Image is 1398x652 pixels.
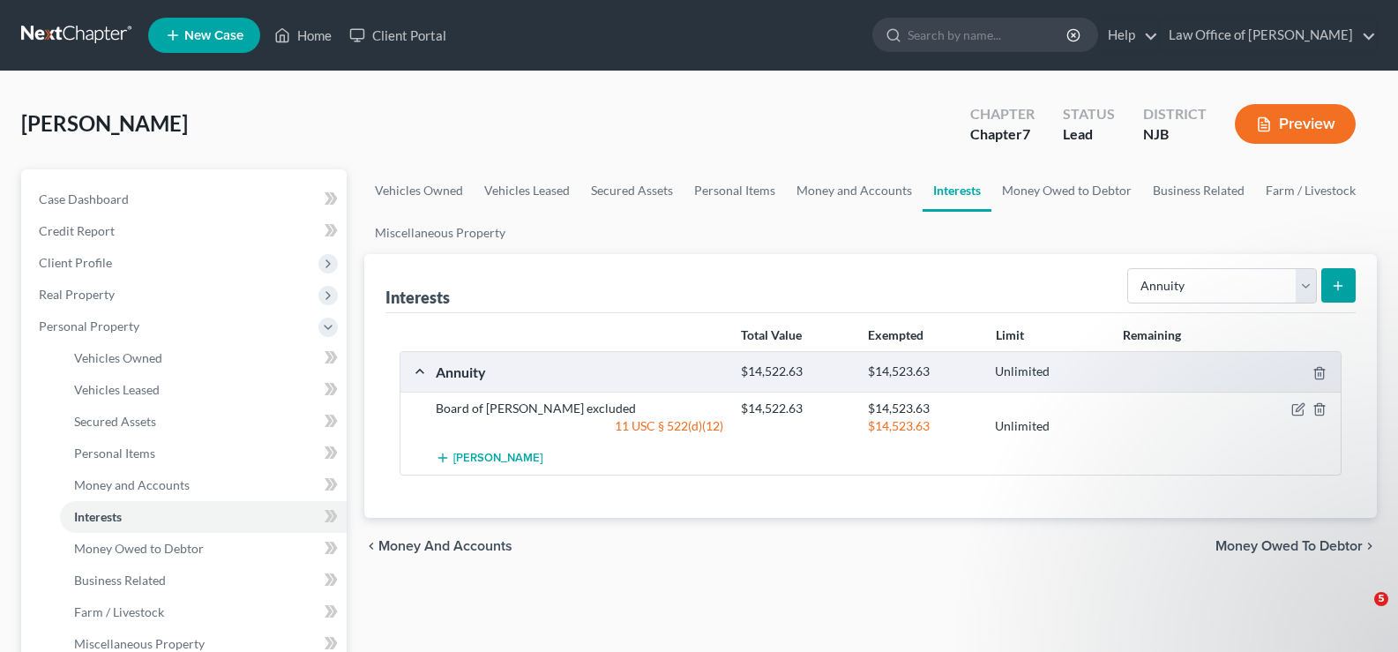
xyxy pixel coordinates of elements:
[580,169,684,212] a: Secured Assets
[986,363,1113,380] div: Unlimited
[74,573,166,588] span: Business Related
[1338,592,1380,634] iframe: Intercom live chat
[340,19,455,51] a: Client Portal
[74,636,205,651] span: Miscellaneous Property
[21,110,188,136] span: [PERSON_NAME]
[60,533,347,565] a: Money Owed to Debtor
[427,417,732,435] div: 11 USC § 522(d)(12)
[39,191,129,206] span: Case Dashboard
[25,184,347,215] a: Case Dashboard
[970,124,1035,145] div: Chapter
[1143,104,1207,124] div: District
[1063,104,1115,124] div: Status
[265,19,340,51] a: Home
[74,477,190,492] span: Money and Accounts
[74,382,160,397] span: Vehicles Leased
[74,604,164,619] span: Farm / Livestock
[1063,124,1115,145] div: Lead
[74,541,204,556] span: Money Owed to Debtor
[1099,19,1158,51] a: Help
[453,452,542,466] span: [PERSON_NAME]
[732,400,859,417] div: $14,522.63
[39,255,112,270] span: Client Profile
[74,446,155,461] span: Personal Items
[60,374,347,406] a: Vehicles Leased
[741,327,802,342] strong: Total Value
[732,363,859,380] div: $14,522.63
[39,319,139,333] span: Personal Property
[923,169,991,212] a: Interests
[60,501,347,533] a: Interests
[1374,592,1388,606] span: 5
[60,565,347,596] a: Business Related
[60,342,347,374] a: Vehicles Owned
[786,169,923,212] a: Money and Accounts
[684,169,786,212] a: Personal Items
[474,169,580,212] a: Vehicles Leased
[60,438,347,469] a: Personal Items
[1142,169,1255,212] a: Business Related
[427,400,732,417] div: Board of [PERSON_NAME] excluded
[427,363,732,381] div: Annuity
[25,215,347,247] a: Credit Report
[364,212,516,254] a: Miscellaneous Property
[986,417,1113,435] div: Unlimited
[1235,104,1356,144] button: Preview
[970,104,1035,124] div: Chapter
[184,29,243,42] span: New Case
[859,417,986,435] div: $14,523.63
[991,169,1142,212] a: Money Owed to Debtor
[859,363,986,380] div: $14,523.63
[996,327,1024,342] strong: Limit
[1255,169,1366,212] a: Farm / Livestock
[364,539,378,553] i: chevron_left
[39,223,115,238] span: Credit Report
[908,19,1069,51] input: Search by name...
[74,350,162,365] span: Vehicles Owned
[378,539,512,553] span: Money and Accounts
[60,406,347,438] a: Secured Assets
[364,539,512,553] button: chevron_left Money and Accounts
[1160,19,1376,51] a: Law Office of [PERSON_NAME]
[1022,125,1030,142] span: 7
[74,414,156,429] span: Secured Assets
[868,327,923,342] strong: Exempted
[385,287,450,308] div: Interests
[74,509,122,524] span: Interests
[1143,124,1207,145] div: NJB
[1123,327,1181,342] strong: Remaining
[60,469,347,501] a: Money and Accounts
[859,400,986,417] div: $14,523.63
[364,169,474,212] a: Vehicles Owned
[39,287,115,302] span: Real Property
[60,596,347,628] a: Farm / Livestock
[436,442,542,475] button: [PERSON_NAME]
